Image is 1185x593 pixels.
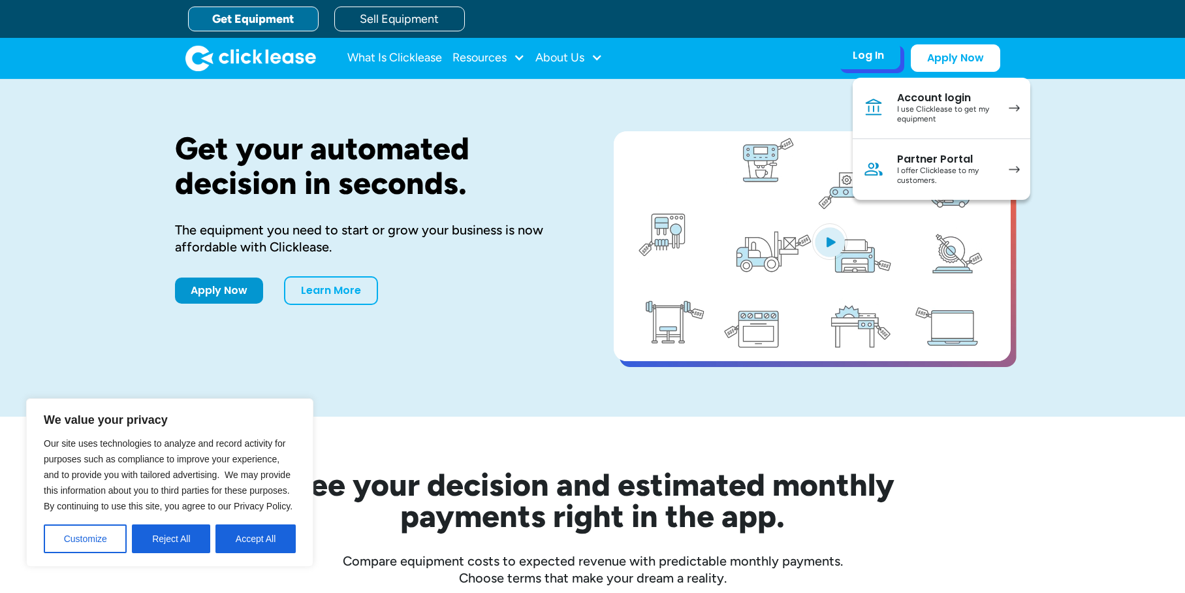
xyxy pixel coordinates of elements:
div: I use Clicklease to get my equipment [897,104,996,125]
div: Compare equipment costs to expected revenue with predictable monthly payments. Choose terms that ... [175,553,1011,586]
nav: Log In [853,78,1030,200]
div: Resources [452,45,525,71]
div: Account login [897,91,996,104]
a: What Is Clicklease [347,45,442,71]
button: Reject All [132,524,210,553]
h2: See your decision and estimated monthly payments right in the app. [227,469,958,532]
button: Customize [44,524,127,553]
img: Bank icon [863,97,884,118]
div: Partner Portal [897,153,996,166]
div: Log In [853,49,884,62]
img: Blue play button logo on a light blue circular background [812,223,847,260]
a: open lightbox [614,131,1011,361]
button: Accept All [215,524,296,553]
a: Partner PortalI offer Clicklease to my customers. [853,139,1030,200]
a: Get Equipment [188,7,319,31]
div: The equipment you need to start or grow your business is now affordable with Clicklease. [175,221,572,255]
h1: Get your automated decision in seconds. [175,131,572,200]
div: We value your privacy [26,398,313,567]
a: home [185,45,316,71]
a: Apply Now [175,278,263,304]
a: Learn More [284,276,378,305]
a: Sell Equipment [334,7,465,31]
p: We value your privacy [44,412,296,428]
div: I offer Clicklease to my customers. [897,166,996,186]
img: Clicklease logo [185,45,316,71]
a: Apply Now [911,44,1000,72]
img: arrow [1009,104,1020,112]
a: Account loginI use Clicklease to get my equipment [853,78,1030,139]
img: Person icon [863,159,884,180]
img: arrow [1009,166,1020,173]
span: Our site uses technologies to analyze and record activity for purposes such as compliance to impr... [44,438,292,511]
div: About Us [535,45,603,71]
